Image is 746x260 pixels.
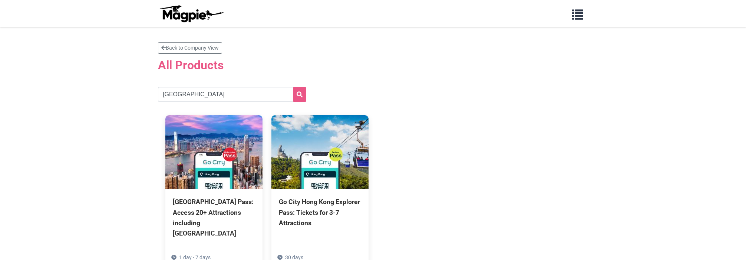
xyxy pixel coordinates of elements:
[279,197,361,228] div: Go City Hong Kong Explorer Pass: Tickets for 3-7 Attractions
[158,87,306,102] input: Search products...
[158,42,222,54] a: Back to Company View
[165,115,263,189] img: Hong Kong Pass: Access 20+ Attractions including Ocean Park
[173,197,255,239] div: [GEOGRAPHIC_DATA] Pass: Access 20+ Attractions including [GEOGRAPHIC_DATA]
[158,58,588,72] h2: All Products
[271,115,369,189] img: Go City Hong Kong Explorer Pass: Tickets for 3-7 Attractions
[158,5,225,23] img: logo-ab69f6fb50320c5b225c76a69d11143b.png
